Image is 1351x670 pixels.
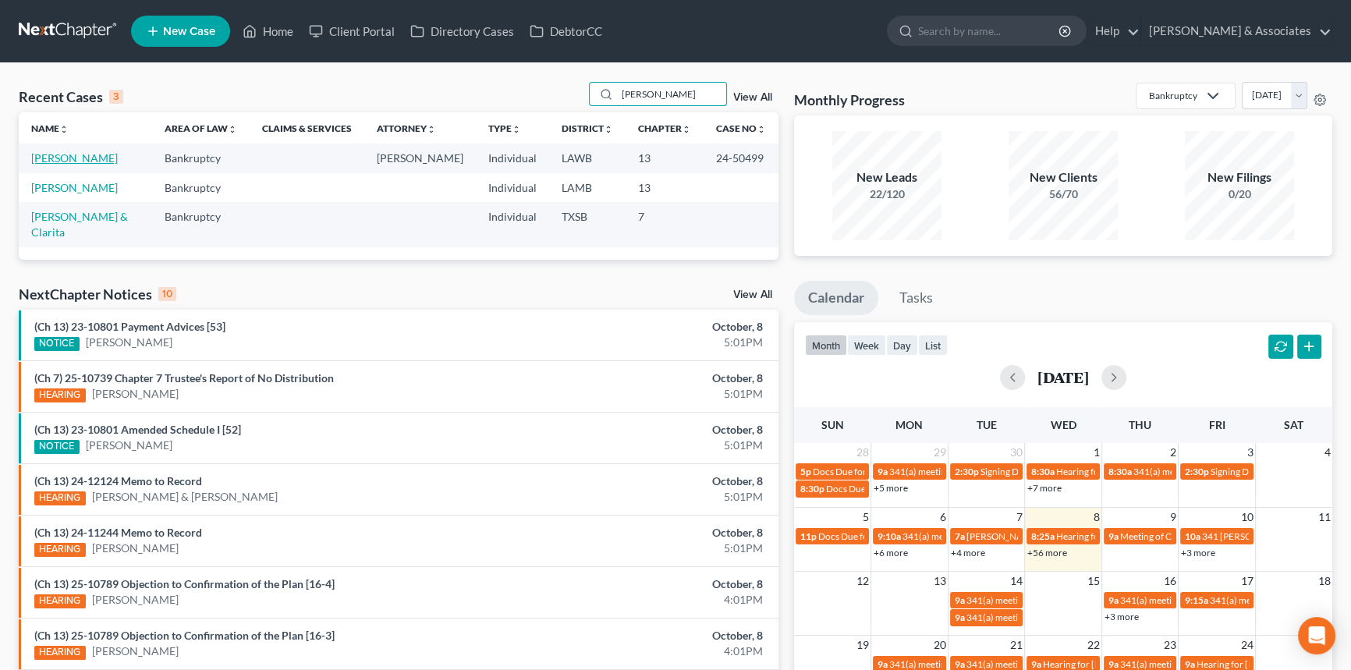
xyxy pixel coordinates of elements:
[34,320,225,333] a: (Ch 13) 23-10801 Payment Advices [53]
[757,125,766,134] i: unfold_more
[1185,186,1294,202] div: 0/20
[966,594,1117,606] span: 341(a) meeting for [PERSON_NAME]
[402,17,522,45] a: Directory Cases
[1168,443,1178,462] span: 2
[19,285,176,303] div: NextChapter Notices
[1133,466,1284,477] span: 341(a) meeting for [PERSON_NAME]
[530,422,763,438] div: October, 8
[86,335,172,350] a: [PERSON_NAME]
[818,530,947,542] span: Docs Due for [PERSON_NAME]
[895,418,923,431] span: Mon
[512,125,521,134] i: unfold_more
[966,612,1117,623] span: 341(a) meeting for [PERSON_NAME]
[604,125,613,134] i: unfold_more
[377,122,436,134] a: Attorneyunfold_more
[34,594,86,608] div: HEARING
[549,144,626,172] td: LAWB
[522,17,610,45] a: DebtorCC
[716,122,766,134] a: Case Nounfold_more
[530,643,763,659] div: 4:01PM
[1284,418,1303,431] span: Sat
[549,202,626,246] td: TXSB
[794,90,905,109] h3: Monthly Progress
[34,423,241,436] a: (Ch 13) 23-10801 Amended Schedule I [52]
[92,489,278,505] a: [PERSON_NAME] & [PERSON_NAME]
[932,636,948,654] span: 20
[301,17,402,45] a: Client Portal
[488,122,521,134] a: Typeunfold_more
[966,658,1117,670] span: 341(a) meeting for [PERSON_NAME]
[1009,186,1118,202] div: 56/70
[34,646,86,660] div: HEARING
[530,319,763,335] div: October, 8
[813,466,1024,477] span: Docs Due for [PERSON_NAME] & [PERSON_NAME]
[562,122,613,134] a: Districtunfold_more
[92,386,179,402] a: [PERSON_NAME]
[34,526,202,539] a: (Ch 13) 24-11244 Memo to Record
[1092,508,1101,526] span: 8
[855,572,871,590] span: 12
[92,541,179,556] a: [PERSON_NAME]
[31,181,118,194] a: [PERSON_NAME]
[1317,508,1332,526] span: 11
[34,371,334,385] a: (Ch 7) 25-10739 Chapter 7 Trustee's Report of No Distribution
[34,577,335,590] a: (Ch 13) 25-10789 Objection to Confirmation of the Plan [16-4]
[878,466,888,477] span: 9a
[31,151,118,165] a: [PERSON_NAME]
[1105,611,1139,622] a: +3 more
[874,547,908,558] a: +6 more
[530,370,763,386] div: October, 8
[34,543,86,557] div: HEARING
[1043,658,1247,670] span: Hearing for [PERSON_NAME] & [PERSON_NAME]
[800,466,811,477] span: 5p
[955,594,965,606] span: 9a
[1009,443,1024,462] span: 30
[1037,369,1089,385] h2: [DATE]
[805,335,847,356] button: month
[530,386,763,402] div: 5:01PM
[1009,572,1024,590] span: 14
[34,337,80,351] div: NOTICE
[794,281,878,315] a: Calendar
[1056,530,1178,542] span: Hearing for [PERSON_NAME]
[34,388,86,402] div: HEARING
[874,482,908,494] a: +5 more
[800,483,824,495] span: 8:30p
[626,144,704,172] td: 13
[549,173,626,202] td: LAMB
[1108,466,1132,477] span: 8:30a
[530,489,763,505] div: 5:01PM
[1031,466,1055,477] span: 8:30a
[1108,658,1119,670] span: 9a
[1050,418,1076,431] span: Wed
[1202,530,1293,542] span: 341 [PERSON_NAME]
[1108,530,1119,542] span: 9a
[530,438,763,453] div: 5:01PM
[109,90,123,104] div: 3
[1168,508,1178,526] span: 9
[626,202,704,246] td: 7
[1129,418,1151,431] span: Thu
[163,26,215,37] span: New Case
[364,144,476,172] td: [PERSON_NAME]
[530,628,763,643] div: October, 8
[476,144,549,172] td: Individual
[1162,636,1178,654] span: 23
[932,443,948,462] span: 29
[1027,547,1067,558] a: +56 more
[1056,466,1261,477] span: Hearing for [PERSON_NAME] & [PERSON_NAME]
[152,202,250,246] td: Bankruptcy
[59,125,69,134] i: unfold_more
[530,335,763,350] div: 5:01PM
[1149,89,1197,102] div: Bankruptcy
[1185,530,1200,542] span: 10a
[951,547,985,558] a: +4 more
[889,658,1040,670] span: 341(a) meeting for [PERSON_NAME]
[1009,636,1024,654] span: 21
[1185,168,1294,186] div: New Filings
[1120,594,1271,606] span: 341(a) meeting for [PERSON_NAME]
[955,530,965,542] span: 7a
[1185,658,1195,670] span: 9a
[530,576,763,592] div: October, 8
[855,443,871,462] span: 28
